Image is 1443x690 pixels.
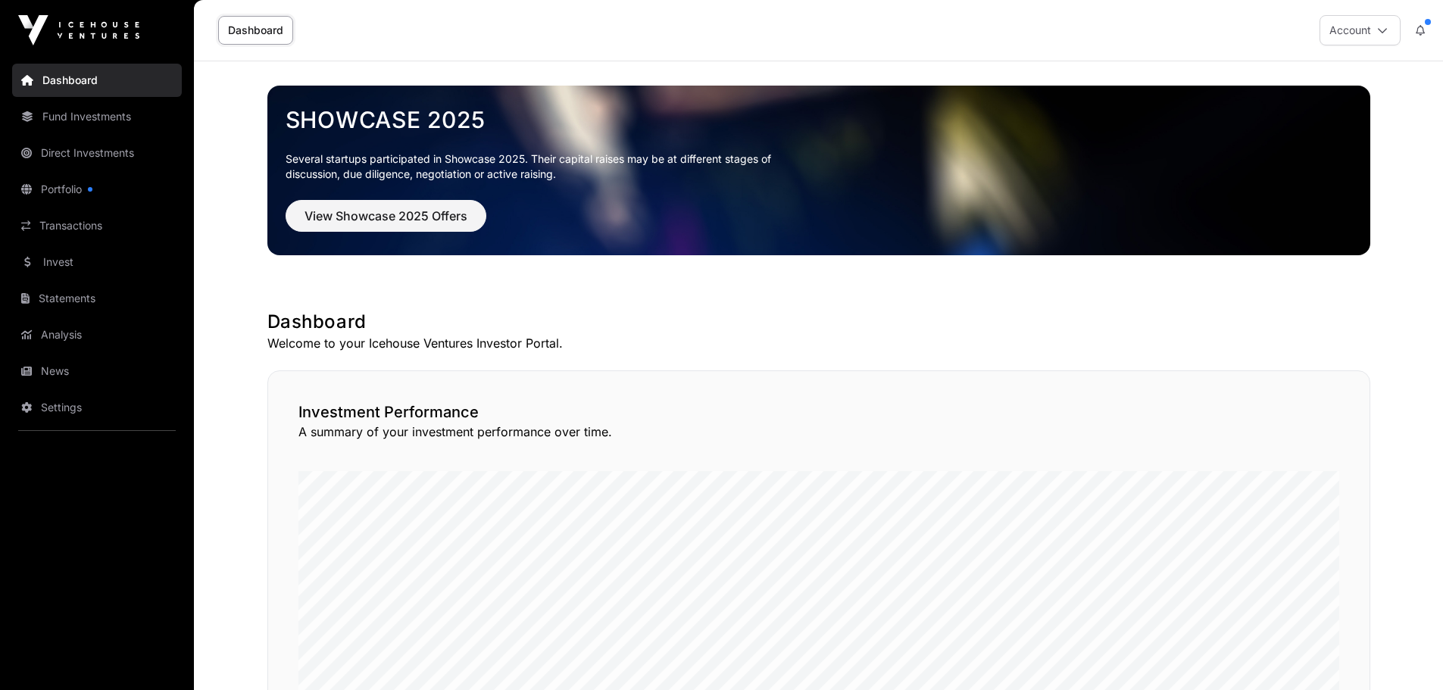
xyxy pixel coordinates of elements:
h2: Investment Performance [298,401,1339,423]
p: Several startups participated in Showcase 2025. Their capital raises may be at different stages o... [286,151,795,182]
button: Account [1320,15,1401,45]
a: Settings [12,391,182,424]
button: View Showcase 2025 Offers [286,200,486,232]
a: View Showcase 2025 Offers [286,215,486,230]
a: Invest [12,245,182,279]
a: Dashboard [12,64,182,97]
a: Portfolio [12,173,182,206]
a: Dashboard [218,16,293,45]
iframe: Chat Widget [1367,617,1443,690]
a: News [12,354,182,388]
img: Icehouse Ventures Logo [18,15,139,45]
a: Statements [12,282,182,315]
p: Welcome to your Icehouse Ventures Investor Portal. [267,334,1370,352]
a: Direct Investments [12,136,182,170]
img: Showcase 2025 [267,86,1370,255]
a: Analysis [12,318,182,351]
a: Transactions [12,209,182,242]
p: A summary of your investment performance over time. [298,423,1339,441]
span: View Showcase 2025 Offers [305,207,467,225]
a: Fund Investments [12,100,182,133]
h1: Dashboard [267,310,1370,334]
a: Showcase 2025 [286,106,1352,133]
